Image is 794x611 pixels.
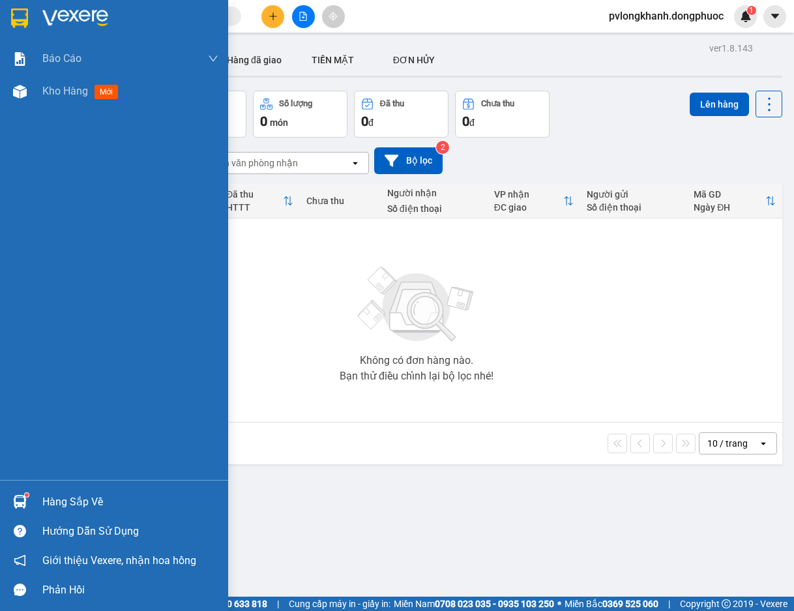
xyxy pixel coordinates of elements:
[13,495,27,509] img: warehouse-icon
[322,5,345,28] button: aim
[769,10,781,22] span: caret-down
[360,355,473,366] div: Không có đơn hàng nào.
[261,5,284,28] button: plus
[42,492,218,512] div: Hàng sắp về
[387,203,481,214] div: Số điện thoại
[350,158,360,168] svg: open
[279,99,312,108] div: Số lượng
[455,91,550,138] button: Chưa thu0đ
[220,184,301,218] th: Toggle SortBy
[740,10,752,22] img: icon-new-feature
[758,438,769,449] svg: open
[481,99,514,108] div: Chưa thu
[13,52,27,66] img: solution-icon
[707,437,748,450] div: 10 / trang
[299,12,308,21] span: file-add
[312,55,354,65] span: TIỀN MẶT
[668,597,670,611] span: |
[694,189,765,200] div: Mã GD
[598,8,734,24] span: pvlongkhanh.dongphuoc
[95,85,118,99] span: mới
[557,601,561,606] span: ⚪️
[436,141,449,154] sup: 2
[42,522,218,541] div: Hướng dẫn sử dụng
[368,117,374,128] span: đ
[565,597,658,611] span: Miền Bắc
[226,189,284,200] div: Đã thu
[749,6,754,15] span: 1
[42,50,81,67] span: Báo cáo
[340,371,493,381] div: Bạn thử điều chỉnh lại bộ lọc nhé!
[289,597,390,611] span: Cung cấp máy in - giấy in:
[354,91,448,138] button: Đã thu0đ
[587,202,681,213] div: Số điện thoại
[351,259,482,350] img: svg+xml;base64,PHN2ZyBjbGFzcz0ibGlzdC1wbHVnX19zdmciIHhtbG5zPSJodHRwOi8vd3d3LnczLm9yZy8yMDAwL3N2Zy...
[602,599,658,609] strong: 0369 525 060
[253,91,347,138] button: Số lượng0món
[14,584,26,596] span: message
[374,147,443,174] button: Bộ lọc
[394,597,554,611] span: Miền Nam
[380,99,404,108] div: Đã thu
[361,113,368,129] span: 0
[462,113,469,129] span: 0
[494,189,563,200] div: VP nhận
[709,41,753,55] div: ver 1.8.143
[25,493,29,497] sup: 1
[393,55,435,65] span: ĐƠN HỦY
[306,196,374,206] div: Chưa thu
[435,599,554,609] strong: 0708 023 035 - 0935 103 250
[694,202,765,213] div: Ngày ĐH
[211,599,267,609] strong: 1900 633 818
[494,202,563,213] div: ĐC giao
[277,597,279,611] span: |
[260,113,267,129] span: 0
[226,202,284,213] div: HTTT
[722,599,731,608] span: copyright
[387,188,481,198] div: Người nhận
[763,5,786,28] button: caret-down
[469,117,475,128] span: đ
[587,189,681,200] div: Người gửi
[42,85,88,97] span: Kho hàng
[216,44,292,76] button: Hàng đã giao
[14,525,26,537] span: question-circle
[488,184,580,218] th: Toggle SortBy
[208,53,218,64] span: down
[42,580,218,600] div: Phản hồi
[292,5,315,28] button: file-add
[13,85,27,98] img: warehouse-icon
[690,93,749,116] button: Lên hàng
[687,184,782,218] th: Toggle SortBy
[329,12,338,21] span: aim
[208,156,298,170] div: Chọn văn phòng nhận
[42,552,196,569] span: Giới thiệu Vexere, nhận hoa hồng
[14,554,26,567] span: notification
[11,8,28,28] img: logo-vxr
[269,12,278,21] span: plus
[270,117,288,128] span: món
[747,6,756,15] sup: 1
